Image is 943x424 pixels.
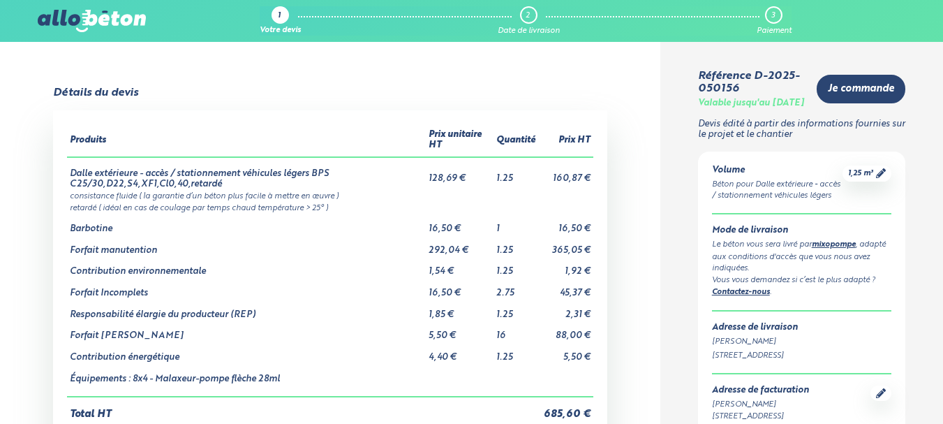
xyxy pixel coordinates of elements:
[67,235,426,256] td: Forfait manutention
[538,256,593,277] td: 1,92 €
[67,363,426,397] td: Équipements : 8x4 - Malaxeur-pompe flèche 28ml
[38,10,145,32] img: allobéton
[67,342,426,363] td: Contribution énergétique
[493,213,538,235] td: 1
[67,189,593,201] td: consistance fluide ( la garantie d’un béton plus facile à mettre en œuvre )
[712,350,891,362] div: [STREET_ADDRESS]
[712,386,809,396] div: Adresse de facturation
[538,157,593,189] td: 160,87 €
[53,87,138,99] div: Détails du devis
[712,399,809,411] div: [PERSON_NAME]
[493,124,538,156] th: Quantité
[67,320,426,342] td: Forfait [PERSON_NAME]
[67,277,426,299] td: Forfait Incomplets
[812,241,856,249] a: mixopompe
[426,124,493,156] th: Prix unitaire HT
[538,124,593,156] th: Prix HT
[712,239,891,275] div: Le béton vous sera livré par , adapté aux conditions d'accès que vous nous avez indiquées.
[538,342,593,363] td: 5,50 €
[67,201,593,213] td: retardé ( idéal en cas de coulage par temps chaud température > 25° )
[757,27,792,36] div: Paiement
[828,83,894,95] span: Je commande
[757,6,792,36] a: 3 Paiement
[698,119,905,140] p: Devis édité à partir des informations fournies sur le projet et le chantier
[426,157,493,189] td: 128,69 €
[498,27,560,36] div: Date de livraison
[698,98,804,109] div: Valable jusqu'au [DATE]
[538,277,593,299] td: 45,37 €
[493,342,538,363] td: 1.25
[426,320,493,342] td: 5,50 €
[538,299,593,321] td: 2,31 €
[426,235,493,256] td: 292,04 €
[426,299,493,321] td: 1,85 €
[712,323,891,333] div: Adresse de livraison
[426,256,493,277] td: 1,54 €
[771,11,775,20] div: 3
[538,320,593,342] td: 88,00 €
[538,397,593,421] td: 685,60 €
[712,179,842,203] div: Béton pour Dalle extérieure - accès / stationnement véhicules légers
[260,6,301,36] a: 1 Votre devis
[698,70,805,96] div: Référence D-2025-050156
[817,75,905,103] a: Je commande
[712,226,891,236] div: Mode de livraison
[493,299,538,321] td: 1.25
[67,213,426,235] td: Barbotine
[278,12,281,21] div: 1
[538,213,593,235] td: 16,50 €
[712,288,770,296] a: Contactez-nous
[67,299,426,321] td: Responsabilité élargie du producteur (REP)
[426,342,493,363] td: 4,40 €
[712,336,891,348] div: [PERSON_NAME]
[493,256,538,277] td: 1.25
[67,256,426,277] td: Contribution environnementale
[426,213,493,235] td: 16,50 €
[538,235,593,256] td: 365,05 €
[493,235,538,256] td: 1.25
[819,370,928,409] iframe: Help widget launcher
[493,157,538,189] td: 1.25
[260,27,301,36] div: Votre devis
[493,320,538,342] td: 16
[67,157,426,189] td: Dalle extérieure - accès / stationnement véhicules légers BPS C25/30,D22,S4,XF1,Cl0,40,retardé
[493,277,538,299] td: 2.75
[498,6,560,36] a: 2 Date de livraison
[67,124,426,156] th: Produits
[712,411,809,423] div: [STREET_ADDRESS]
[67,397,538,421] td: Total HT
[712,275,891,299] div: Vous vous demandez si c’est le plus adapté ? .
[712,166,842,176] div: Volume
[526,11,530,20] div: 2
[426,277,493,299] td: 16,50 €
